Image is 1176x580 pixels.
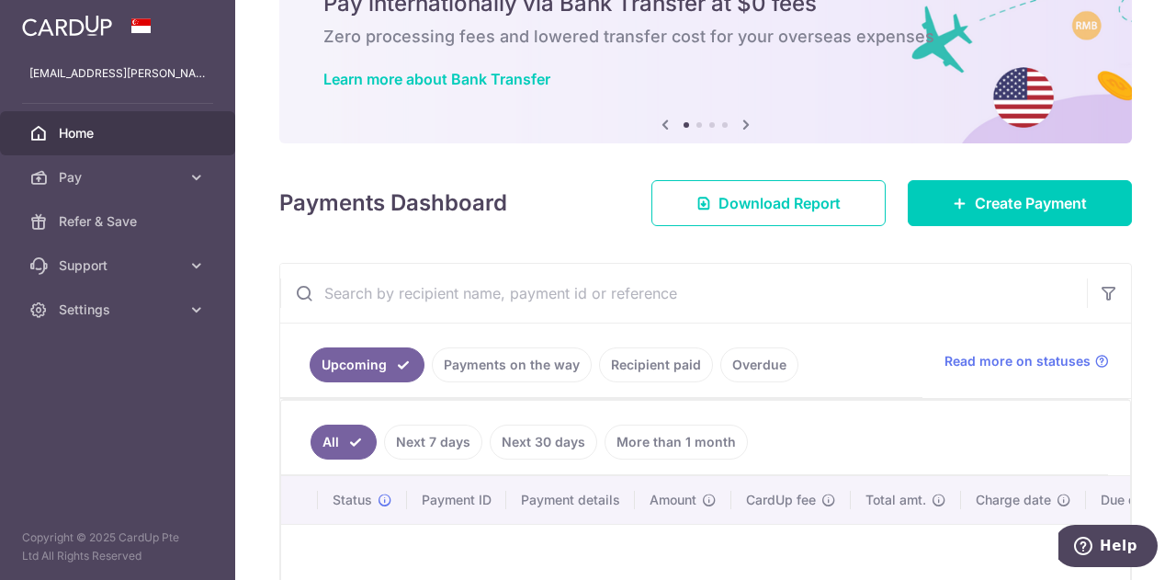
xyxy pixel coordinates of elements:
a: Read more on statuses [944,352,1109,370]
a: Next 7 days [384,425,482,460]
span: Amount [650,491,696,509]
p: [EMAIL_ADDRESS][PERSON_NAME][DOMAIN_NAME] [29,64,206,83]
img: CardUp [22,15,112,37]
span: Status [333,491,372,509]
a: Recipient paid [599,347,713,382]
span: Total amt. [865,491,926,509]
span: Due date [1101,491,1156,509]
span: Home [59,124,180,142]
input: Search by recipient name, payment id or reference [280,264,1087,323]
h6: Zero processing fees and lowered transfer cost for your overseas expenses [323,26,1088,48]
iframe: Opens a widget where you can find more information [1058,525,1158,571]
th: Payment ID [407,476,506,524]
a: Create Payment [908,180,1132,226]
a: Download Report [651,180,886,226]
span: Pay [59,168,180,187]
span: Support [59,256,180,275]
a: Overdue [720,347,798,382]
h4: Payments Dashboard [279,187,507,220]
span: Download Report [718,192,841,214]
a: More than 1 month [605,425,748,460]
span: CardUp fee [746,491,816,509]
span: Read more on statuses [944,352,1091,370]
a: Payments on the way [432,347,592,382]
a: All [311,425,377,460]
a: Learn more about Bank Transfer [323,70,550,88]
span: Charge date [976,491,1051,509]
span: Create Payment [975,192,1087,214]
th: Payment details [506,476,635,524]
span: Refer & Save [59,212,180,231]
span: Settings [59,301,180,319]
a: Next 30 days [490,425,597,460]
a: Upcoming [310,347,424,382]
